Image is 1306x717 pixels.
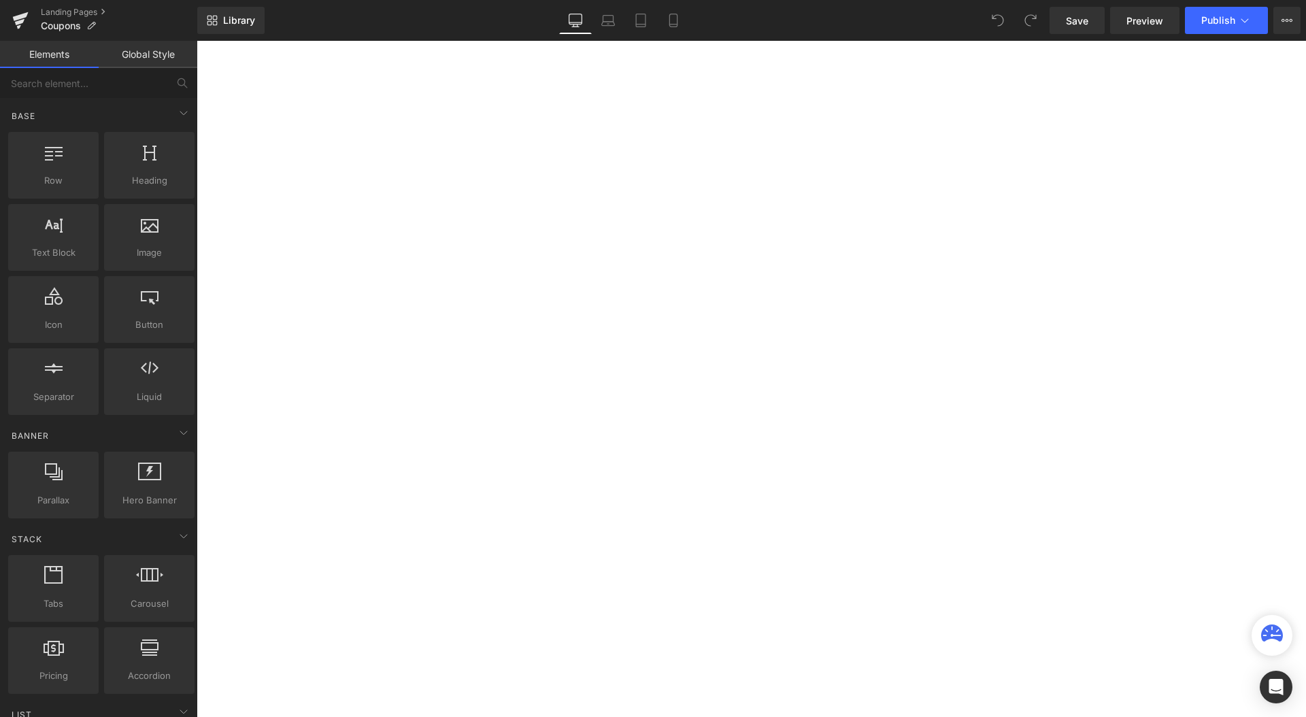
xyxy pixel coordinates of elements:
span: Image [108,246,190,260]
span: Stack [10,533,44,546]
span: Tabs [12,597,95,611]
a: Preview [1110,7,1179,34]
a: Laptop [592,7,624,34]
span: Heading [108,173,190,188]
span: Row [12,173,95,188]
span: Pricing [12,669,95,683]
a: Desktop [559,7,592,34]
button: Redo [1017,7,1044,34]
a: New Library [197,7,265,34]
a: Landing Pages [41,7,197,18]
button: More [1273,7,1301,34]
span: Save [1066,14,1088,28]
span: Icon [12,318,95,332]
span: Base [10,110,37,122]
span: Hero Banner [108,493,190,507]
span: Carousel [108,597,190,611]
span: Library [223,14,255,27]
span: Text Block [12,246,95,260]
a: Global Style [99,41,197,68]
span: Liquid [108,390,190,404]
span: Coupons [41,20,81,31]
span: Separator [12,390,95,404]
button: Undo [984,7,1011,34]
span: Parallax [12,493,95,507]
button: Publish [1185,7,1268,34]
a: Mobile [657,7,690,34]
span: Banner [10,429,50,442]
span: Accordion [108,669,190,683]
span: Publish [1201,15,1235,26]
span: Preview [1126,14,1163,28]
div: Open Intercom Messenger [1260,671,1292,703]
a: Tablet [624,7,657,34]
span: Button [108,318,190,332]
